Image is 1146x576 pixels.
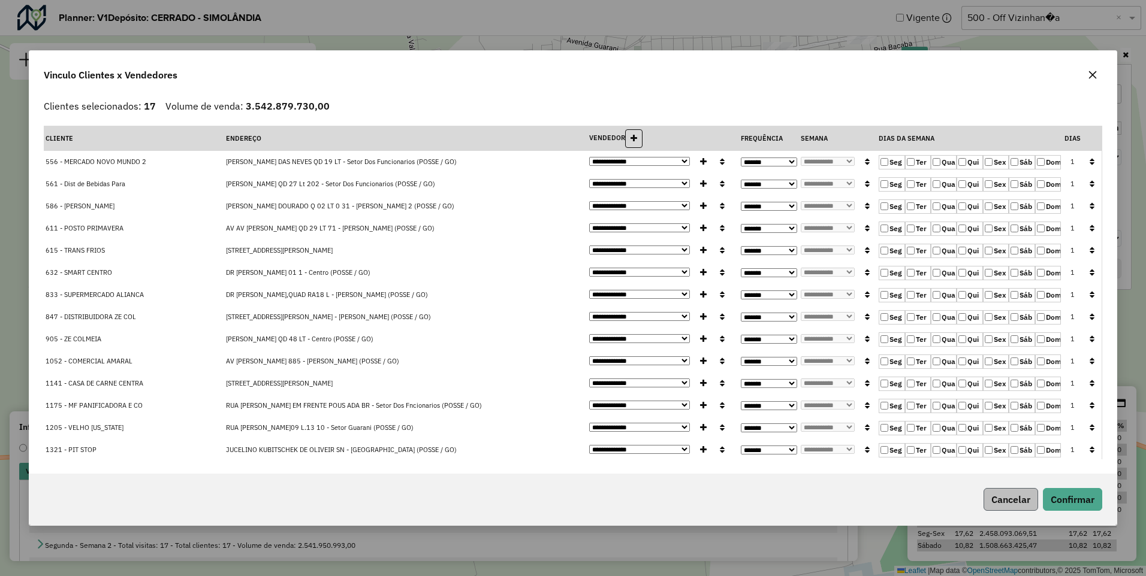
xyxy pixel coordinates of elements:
[905,332,931,347] label: Ter
[1009,288,1035,302] label: Sáb
[46,357,132,365] span: 1052 - COMERCIAL AMARAL
[226,224,435,232] span: AV AV [PERSON_NAME] QD 29 LT 71 - [PERSON_NAME] (POSSE / GO)
[983,377,1009,391] label: Sex
[983,421,1009,435] label: Sex
[860,352,875,371] button: Replicar para todos os clientes de primeiro nível
[1084,175,1100,193] button: Replicar para todos os clientes de primeiro nível
[931,199,957,214] label: Qua
[587,126,739,151] th: Vendedor
[957,199,982,214] label: Qui
[931,177,957,192] label: Qua
[625,129,643,148] button: Adicionar novo vendedor
[931,266,957,280] label: Qua
[1063,372,1082,395] td: 1
[931,377,957,391] label: Qua
[1035,421,1061,435] label: Dom
[983,310,1009,325] label: Sex
[226,180,435,188] span: [PERSON_NAME] QD 27 Lt 202 - Setor Dos Funcionarios (POSSE / GO)
[1035,310,1061,325] label: Dom
[879,177,904,192] label: Seg
[165,99,330,113] div: Volume de venda:
[905,399,931,413] label: Ter
[931,421,957,435] label: Qua
[905,354,931,369] label: Ter
[879,155,904,169] label: Seg
[1035,266,1061,280] label: Dom
[879,310,904,325] label: Seg
[226,445,457,454] span: JUCELINO KUBITSCHEK DE OLIVEIR SN - [GEOGRAPHIC_DATA] (POSSE / GO)
[739,126,799,151] th: Frequência
[1084,153,1100,171] button: Replicar para todos os clientes de primeiro nível
[46,268,112,277] span: 632 - SMART CENTRO
[46,246,105,254] span: 615 - TRANS FRIOS
[714,396,730,415] button: Replicar vendedor para todos os clientes de primeiro nível
[224,126,587,151] th: Endereço
[226,246,333,254] span: [STREET_ADDRESS][PERSON_NAME]
[1084,419,1100,437] button: Replicar para todos os clientes de primeiro nível
[46,401,143,410] span: 1175 - MF PANIFICADORA E CO
[905,155,931,169] label: Ter
[983,354,1009,369] label: Sex
[226,157,457,166] span: [PERSON_NAME] DAS NEVES QD 19 LT - Setor Dos Funcionarios (POSSE / GO)
[226,335,373,343] span: [PERSON_NAME] QD 48 LT - Centro (POSSE / GO)
[1035,377,1061,391] label: Dom
[879,288,904,302] label: Seg
[1035,288,1061,302] label: Dom
[1009,354,1035,369] label: Sáb
[226,379,333,387] span: [STREET_ADDRESS][PERSON_NAME]
[1063,350,1082,372] td: 1
[1084,241,1100,260] button: Replicar para todos os clientes de primeiro nível
[879,399,904,413] label: Seg
[714,241,730,260] button: Replicar vendedor para todos os clientes de primeiro nível
[879,377,904,391] label: Seg
[714,330,730,348] button: Replicar vendedor para todos os clientes de primeiro nível
[1063,151,1082,173] td: 1
[1063,240,1082,262] td: 1
[714,419,730,437] button: Replicar vendedor para todos os clientes de primeiro nível
[983,332,1009,347] label: Sex
[1063,284,1082,306] td: 1
[879,244,904,258] label: Seg
[931,222,957,236] label: Qua
[46,423,123,432] span: 1205 - VELHO [US_STATE]
[860,263,875,282] button: Replicar para todos os clientes de primeiro nível
[905,244,931,258] label: Ter
[1035,199,1061,214] label: Dom
[1084,352,1100,371] button: Replicar para todos os clientes de primeiro nível
[1035,244,1061,258] label: Dom
[860,419,875,437] button: Replicar para todos os clientes de primeiro nível
[1009,177,1035,192] label: Sáb
[1009,310,1035,325] label: Sáb
[1063,417,1082,439] td: 1
[1035,443,1061,457] label: Dom
[957,177,982,192] label: Qui
[1043,488,1102,511] button: Confirmar
[931,244,957,258] label: Qua
[957,222,982,236] label: Qui
[931,399,957,413] label: Qua
[957,244,982,258] label: Qui
[46,379,143,387] span: 1141 - CASA DE CARNE CENTRA
[983,177,1009,192] label: Sex
[957,288,982,302] label: Qui
[957,310,982,325] label: Qui
[714,219,730,238] button: Replicar vendedor para todos os clientes de primeiro nível
[931,310,957,325] label: Qua
[1084,396,1100,415] button: Replicar para todos os clientes de primeiro nível
[957,399,982,413] label: Qui
[1009,443,1035,457] label: Sáb
[1009,332,1035,347] label: Sáb
[1009,421,1035,435] label: Sáb
[714,308,730,326] button: Replicar vendedor para todos os clientes de primeiro nível
[714,153,730,171] button: Replicar vendedor para todos os clientes de primeiro nível
[860,441,875,459] button: Replicar para todos os clientes de primeiro nível
[860,330,875,348] button: Replicar para todos os clientes de primeiro nível
[226,423,414,432] span: RUA [PERSON_NAME]09 L.13 10 - Setor Guarani (POSSE / GO)
[1035,177,1061,192] label: Dom
[879,222,904,236] label: Seg
[46,157,146,166] span: 556 - MERCADO NOVO MUNDO 2
[957,377,982,391] label: Qui
[931,155,957,169] label: Qua
[983,288,1009,302] label: Sex
[983,266,1009,280] label: Sex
